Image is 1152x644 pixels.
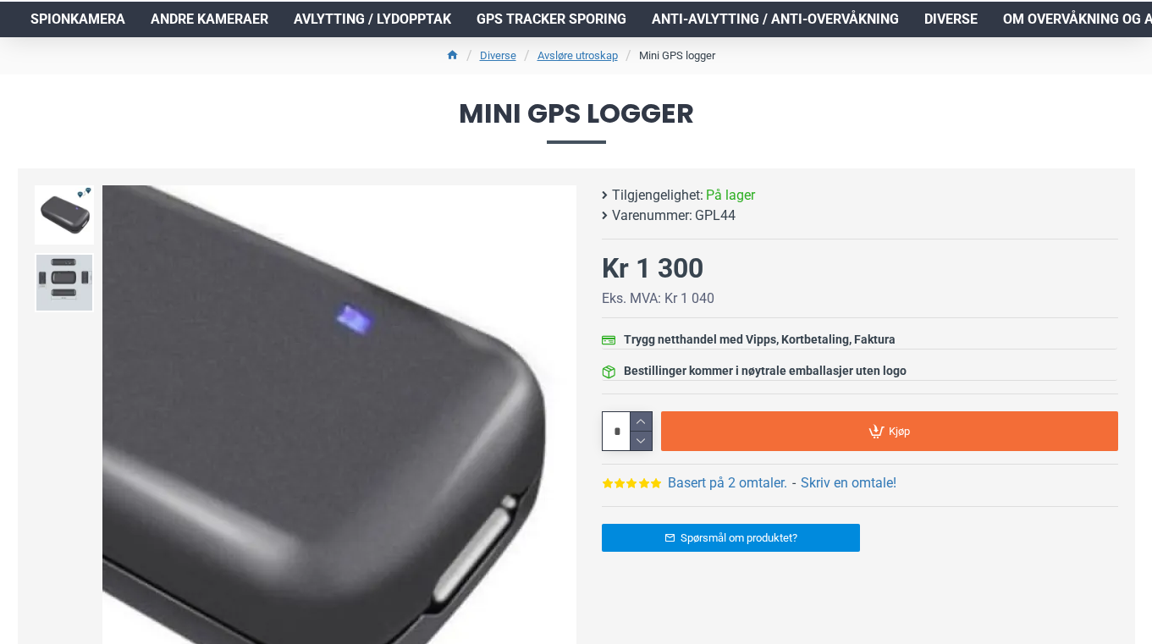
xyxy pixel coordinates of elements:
[138,2,281,37] a: Andre kameraer
[294,9,451,30] span: Avlytting / Lydopptak
[624,362,907,380] div: Bestillinger kommer i nøytrale emballasjer uten logo
[35,185,94,245] img: Mini GPS logger - SpyGadgets.no
[612,185,703,206] b: Tilgjengelighet:
[912,2,990,37] a: Diverse
[612,206,692,226] b: Varenummer:
[668,473,787,493] a: Basert på 2 omtaler.
[639,2,912,37] a: Anti-avlytting / Anti-overvåkning
[801,473,896,493] a: Skriv en omtale!
[602,524,860,552] a: Spørsmål om produktet?
[281,2,464,37] a: Avlytting / Lydopptak
[924,9,978,30] span: Diverse
[35,253,94,312] img: Mini GPS logger - SpyGadgets.no
[547,408,576,438] div: Next slide
[464,2,639,37] a: GPS Tracker Sporing
[624,331,896,349] div: Trygg netthandel med Vipps, Kortbetaling, Faktura
[480,47,516,64] a: Diverse
[102,408,132,438] div: Previous slide
[792,475,796,491] b: -
[706,185,755,206] span: På lager
[695,206,736,226] span: GPL44
[18,2,138,37] a: Spionkamera
[477,9,626,30] span: GPS Tracker Sporing
[18,100,1135,143] span: Mini GPS logger
[602,248,703,289] div: Kr 1 300
[151,9,268,30] span: Andre kameraer
[537,47,618,64] a: Avsløre utroskap
[652,9,899,30] span: Anti-avlytting / Anti-overvåkning
[30,9,125,30] span: Spionkamera
[889,426,910,437] span: Kjøp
